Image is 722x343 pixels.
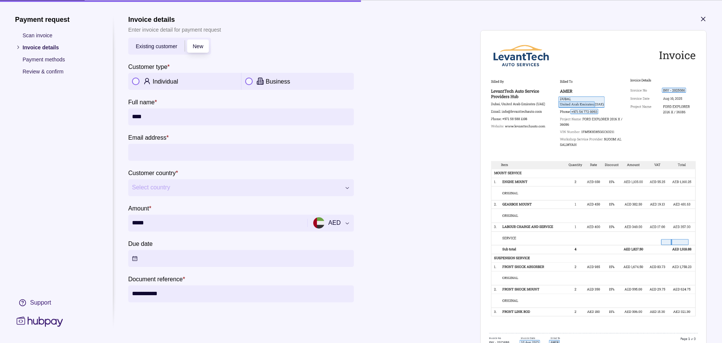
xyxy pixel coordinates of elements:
[128,133,169,142] label: Email address
[128,274,185,283] label: Document reference
[23,55,98,63] p: Payment methods
[128,134,166,140] p: Email address
[128,239,153,248] label: Due date
[15,294,98,310] a: Support
[132,285,350,302] input: Document reference
[128,240,153,247] p: Due date
[128,205,149,211] p: Amount
[128,203,151,212] label: Amount
[128,63,167,70] p: Customer type
[128,169,176,176] p: Customer country
[193,43,203,49] span: New
[153,78,178,85] p: Individual
[128,62,170,71] label: Customer type
[128,276,183,282] p: Document reference
[128,25,221,34] p: Enter invoice detail for payment request
[23,43,98,51] p: Invoice details
[132,143,350,160] input: Email address
[128,15,221,23] h1: Invoice details
[128,37,211,54] div: newRemitter
[30,298,51,306] div: Support
[128,250,354,267] button: Due date
[132,214,302,231] input: amount
[23,31,98,39] p: Scan invoice
[23,67,98,75] p: Review & confirm
[15,15,98,23] h1: Payment request
[136,43,177,49] span: Existing customer
[128,99,155,105] p: Full name
[128,97,157,106] label: Full name
[132,108,350,125] input: Full name
[266,78,290,85] p: Business
[128,168,178,177] label: Customer country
